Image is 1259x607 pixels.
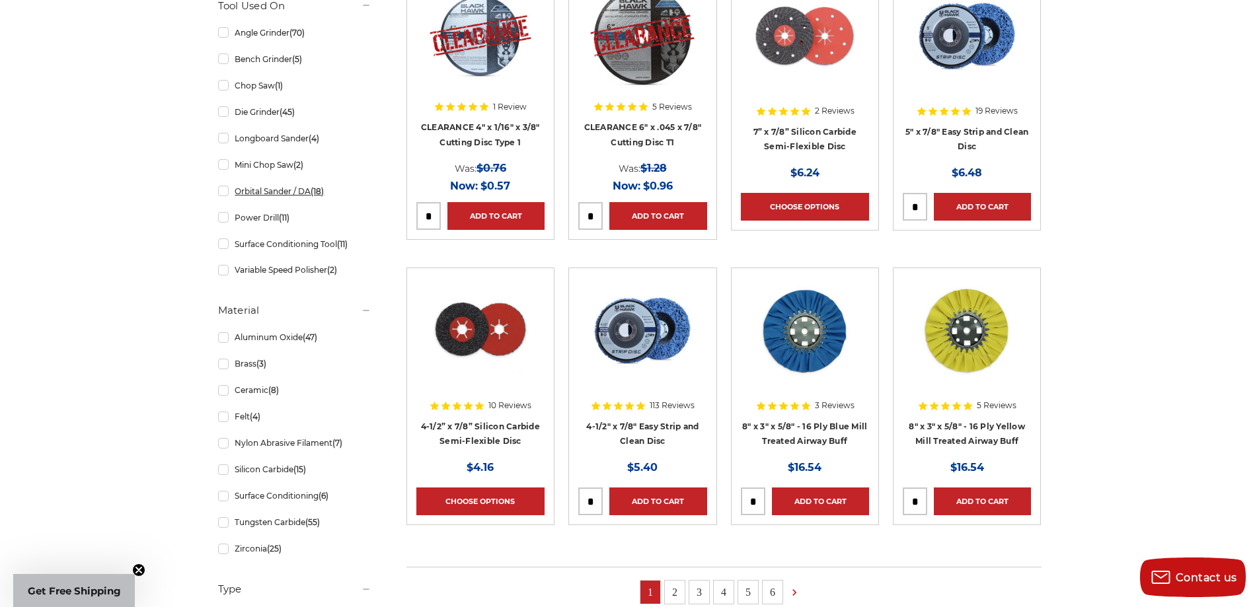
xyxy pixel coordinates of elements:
span: $0.76 [477,162,506,174]
a: 1 [640,581,660,604]
img: 4-1/2" x 7/8" Easy Strip and Clean Disc [586,277,699,383]
h5: Material [218,303,371,318]
a: Felt [218,405,371,428]
a: Add to Cart [447,202,545,230]
h5: Type [218,581,371,597]
a: Longboard Sander [218,127,371,150]
span: Contact us [1176,571,1237,584]
a: Choose Options [416,487,545,515]
span: $6.24 [790,166,820,179]
img: 4.5" x 7/8" Silicon Carbide Semi Flex Disc [428,277,533,383]
a: Orbital Sander / DA [218,180,371,203]
a: Surface Conditioning Tool [218,232,371,256]
a: Choose Options [741,193,869,221]
img: 8 x 3 x 5/8 airway buff yellow mill treatment [914,277,1020,383]
span: (2) [293,160,303,170]
a: Brass [218,352,371,375]
a: 8" x 3" x 5/8" - 16 Ply Yellow Mill Treated Airway Buff [909,421,1025,446]
a: 2 [665,581,685,604]
a: 5" x 7/8" Easy Strip and Clean Disc [905,127,1029,152]
span: Now: [613,180,640,192]
a: 7” x 7/8” Silicon Carbide Semi-Flexible Disc [753,127,857,152]
a: Die Grinder [218,100,371,124]
a: 3 [689,581,709,604]
a: Power Drill [218,206,371,229]
a: Add to Cart [934,193,1031,221]
span: Get Free Shipping [28,585,121,597]
span: (3) [256,359,266,369]
span: (2) [327,265,337,275]
span: $6.48 [952,166,982,179]
span: (7) [332,438,342,448]
a: 6 [763,581,782,604]
span: (70) [289,28,305,38]
span: (11) [279,213,289,223]
a: 8" x 3" x 5/8" - 16 Ply Blue Mill Treated Airway Buff [742,421,867,446]
a: Add to Cart [934,487,1031,515]
span: (18) [311,186,324,196]
a: CLEARANCE 4" x 1/16" x 3/8" Cutting Disc Type 1 [421,122,540,147]
a: 4-1/2" x 7/8" Easy Strip and Clean Disc [586,421,699,446]
a: 8 x 3 x 5/8 airway buff yellow mill treatment [903,277,1031,406]
a: Mini Chop Saw [218,153,371,176]
span: $4.16 [467,461,494,474]
span: (8) [268,385,279,395]
a: 4.5" x 7/8" Silicon Carbide Semi Flex Disc [416,277,545,406]
a: Bench Grinder [218,48,371,71]
a: Nylon Abrasive Filament [218,431,371,454]
span: 2 Reviews [815,107,855,115]
span: $0.57 [480,180,510,192]
div: Get Free ShippingClose teaser [13,574,135,607]
a: Angle Grinder [218,21,371,44]
a: Chop Saw [218,74,371,97]
a: Add to Cart [609,487,706,515]
a: CLEARANCE 6" x .045 x 7/8" Cutting Disc T1 [584,122,702,147]
button: Contact us [1140,557,1246,597]
div: Was: [416,159,545,177]
span: $1.28 [640,162,667,174]
button: Close teaser [132,563,145,577]
span: 113 Reviews [650,402,695,410]
a: 4-1/2" x 7/8" Easy Strip and Clean Disc [578,277,706,406]
span: (45) [280,107,295,117]
span: (55) [305,517,320,527]
span: (4) [250,411,260,421]
span: (5) [292,54,302,64]
span: $0.96 [643,180,673,192]
span: (11) [337,239,348,249]
a: Aluminum Oxide [218,326,371,349]
a: blue mill treated 8 inch airway buffing wheel [741,277,869,406]
a: Ceramic [218,378,371,402]
span: $16.54 [950,461,984,474]
a: 4 [714,581,734,604]
a: 4-1/2” x 7/8” Silicon Carbide Semi-Flexible Disc [421,421,540,446]
a: Surface Conditioning [218,484,371,507]
span: (1) [275,81,283,90]
span: 10 Reviews [488,402,531,410]
img: blue mill treated 8 inch airway buffing wheel [752,277,858,383]
a: Add to Cart [772,487,869,515]
a: 5 [738,581,758,604]
span: $16.54 [788,461,821,474]
div: Was: [578,159,706,177]
a: Variable Speed Polisher [218,258,371,281]
span: (47) [303,332,317,342]
span: 5 Reviews [977,402,1016,410]
span: $5.40 [627,461,658,474]
span: Now: [450,180,478,192]
span: (25) [267,544,282,553]
a: Silicon Carbide [218,458,371,481]
a: Zirconia [218,537,371,560]
span: 3 Reviews [815,402,855,410]
span: (6) [319,491,328,501]
span: (4) [309,133,319,143]
span: 19 Reviews [975,107,1018,115]
a: Tungsten Carbide [218,511,371,534]
span: (15) [293,464,306,474]
a: Add to Cart [609,202,706,230]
